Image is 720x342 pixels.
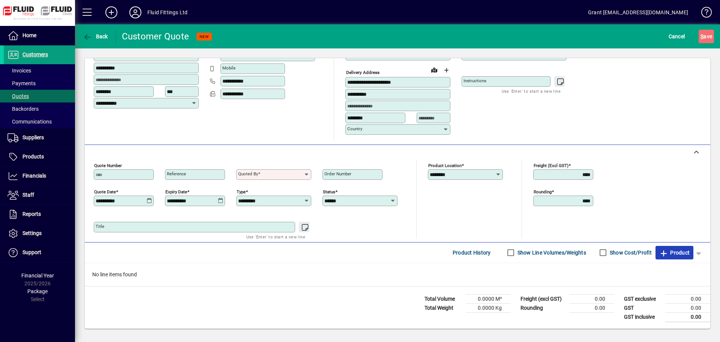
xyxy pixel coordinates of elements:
div: Customer Quote [122,30,189,42]
mat-label: Rounding [534,189,552,194]
td: 0.0000 M³ [466,294,511,303]
div: Grant [EMAIL_ADDRESS][DOMAIN_NAME] [588,6,688,18]
span: Communications [7,119,52,125]
button: Back [81,30,110,43]
a: Staff [4,186,75,205]
mat-label: Type [237,189,246,194]
a: Reports [4,205,75,224]
span: Product History [453,247,491,259]
button: Add [99,6,123,19]
span: Reports [22,211,41,217]
app-page-header-button: Back [75,30,116,43]
a: Suppliers [4,128,75,147]
mat-label: Quote date [94,189,116,194]
label: Show Cost/Profit [608,249,652,256]
td: Rounding [517,303,569,312]
mat-label: Reference [167,171,186,176]
mat-label: Expiry date [165,189,187,194]
mat-hint: Use 'Enter' to start a new line [246,232,305,241]
td: Total Volume [421,294,466,303]
mat-label: Order number [324,171,351,176]
span: Financials [22,173,46,179]
a: Products [4,148,75,166]
label: Show Line Volumes/Weights [516,249,586,256]
a: Payments [4,77,75,90]
button: Product History [450,246,494,259]
td: GST exclusive [620,294,665,303]
button: Product [655,246,693,259]
a: Invoices [4,64,75,77]
td: GST [620,303,665,312]
span: NEW [199,34,209,39]
td: 0.00 [569,303,614,312]
span: Invoices [7,68,31,74]
mat-hint: Use 'Enter' to start a new line [502,87,561,95]
mat-label: Status [323,189,335,194]
td: 0.00 [665,312,710,322]
td: Total Weight [421,303,466,312]
span: Support [22,249,41,255]
td: GST inclusive [620,312,665,322]
a: Backorders [4,102,75,115]
a: Communications [4,115,75,128]
a: Financials [4,167,75,185]
td: 0.00 [569,294,614,303]
span: Customers [22,51,48,57]
a: View on map [428,64,440,76]
mat-label: Freight (excl GST) [534,163,568,168]
span: Backorders [7,106,39,112]
button: Profile [123,6,147,19]
mat-label: Instructions [463,78,486,83]
span: ave [700,30,712,42]
mat-label: Product location [428,163,462,168]
span: Financial Year [21,273,54,279]
mat-label: Quoted by [238,171,258,176]
span: Quotes [7,93,29,99]
span: Staff [22,192,34,198]
span: Suppliers [22,134,44,140]
button: Cancel [667,30,687,43]
a: Home [4,26,75,45]
a: Quotes [4,90,75,102]
mat-label: Quote number [94,163,122,168]
div: No line items found [85,263,710,286]
mat-label: Mobile [222,65,235,71]
a: Settings [4,224,75,243]
span: S [700,33,703,39]
span: Product [659,247,690,259]
span: Settings [22,230,42,236]
td: 0.0000 Kg [466,303,511,312]
span: Payments [7,80,36,86]
mat-label: Title [96,224,104,229]
button: Save [699,30,714,43]
span: Back [83,33,108,39]
td: 0.00 [665,303,710,312]
span: Cancel [669,30,685,42]
span: Package [27,288,48,294]
a: Support [4,243,75,262]
span: Products [22,154,44,160]
div: Fluid Fittings Ltd [147,6,187,18]
button: Choose address [440,64,452,76]
a: Knowledge Base [696,2,711,26]
mat-label: Country [347,126,362,131]
td: 0.00 [665,294,710,303]
span: Home [22,32,36,38]
td: Freight (excl GST) [517,294,569,303]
